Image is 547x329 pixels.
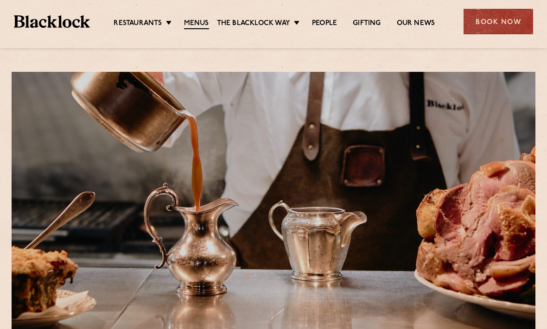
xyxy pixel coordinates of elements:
[353,19,381,28] a: Gifting
[184,19,209,29] a: Menus
[14,15,90,28] img: BL_Textured_Logo-footer-cropped.svg
[312,19,337,28] a: People
[464,9,533,34] div: Book Now
[397,19,435,28] a: Our News
[217,19,290,28] a: The Blacklock Way
[114,19,162,28] a: Restaurants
